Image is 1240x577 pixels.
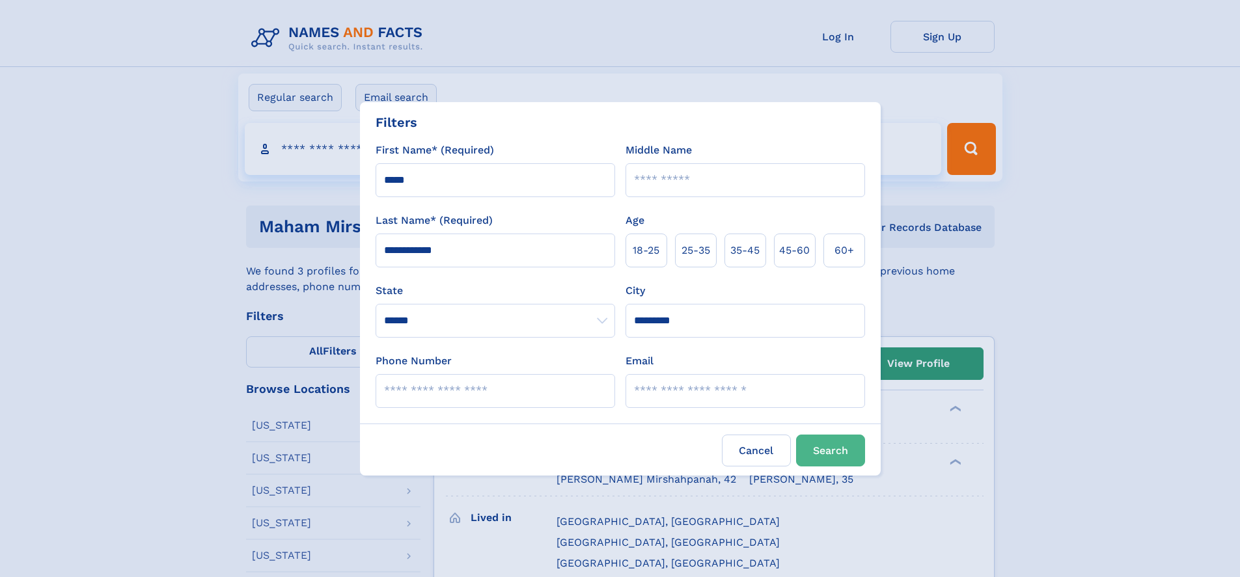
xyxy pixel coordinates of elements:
[722,435,791,466] label: Cancel
[682,243,710,258] span: 25‑35
[376,213,493,228] label: Last Name* (Required)
[376,142,494,158] label: First Name* (Required)
[626,283,645,299] label: City
[779,243,810,258] span: 45‑60
[376,353,452,369] label: Phone Number
[626,213,644,228] label: Age
[730,243,760,258] span: 35‑45
[376,283,615,299] label: State
[834,243,854,258] span: 60+
[376,113,417,132] div: Filters
[626,353,654,369] label: Email
[796,435,865,466] button: Search
[626,142,692,158] label: Middle Name
[633,243,659,258] span: 18‑25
